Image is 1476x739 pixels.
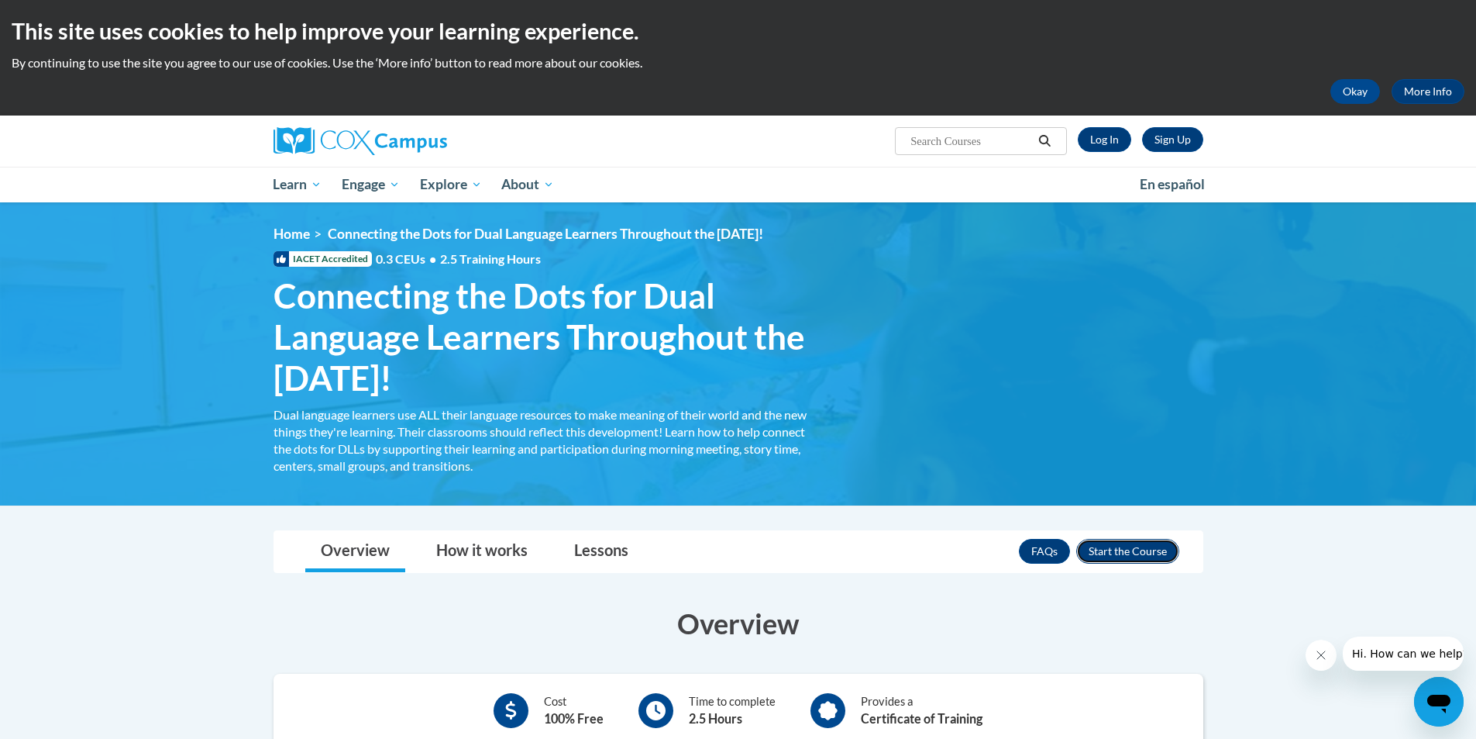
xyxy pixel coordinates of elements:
span: IACET Accredited [274,251,372,267]
a: Explore [410,167,492,202]
img: Cox Campus [274,127,447,155]
a: Home [274,226,310,242]
div: Dual language learners use ALL their language resources to make meaning of their world and the ne... [274,406,808,475]
a: More Info [1392,79,1464,104]
a: Cox Campus [274,127,568,155]
span: • [429,251,436,266]
iframe: Message from company [1343,637,1464,671]
button: Enroll [1076,539,1179,564]
span: 0.3 CEUs [376,250,541,268]
b: Certificate of Training [861,711,982,726]
a: Learn [263,167,332,202]
span: 2.5 Training Hours [440,251,541,266]
span: Hi. How can we help? [9,11,126,23]
span: Engage [342,175,400,194]
h2: This site uses cookies to help improve your learning experience. [12,16,1464,47]
iframe: Close message [1306,640,1337,671]
a: En español [1130,168,1215,201]
span: En español [1140,176,1205,192]
div: Provides a [861,693,982,728]
div: Time to complete [689,693,776,728]
span: Connecting the Dots for Dual Language Learners Throughout the [DATE]! [274,275,808,398]
span: Learn [273,175,322,194]
div: Cost [544,693,604,728]
button: Okay [1330,79,1380,104]
a: Log In [1078,127,1131,152]
button: Search [1033,132,1056,150]
span: About [501,175,554,194]
div: Main menu [250,167,1227,202]
p: By continuing to use the site you agree to our use of cookies. Use the ‘More info’ button to read... [12,54,1464,71]
a: Engage [332,167,410,202]
input: Search Courses [909,132,1033,150]
a: About [491,167,564,202]
span: Explore [420,175,482,194]
iframe: Button to launch messaging window [1414,677,1464,727]
a: Overview [305,531,405,572]
a: How it works [421,531,543,572]
a: Lessons [559,531,644,572]
h3: Overview [274,604,1203,643]
a: FAQs [1019,539,1070,564]
span: Connecting the Dots for Dual Language Learners Throughout the [DATE]! [328,226,763,242]
b: 2.5 Hours [689,711,742,726]
a: Register [1142,127,1203,152]
b: 100% Free [544,711,604,726]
